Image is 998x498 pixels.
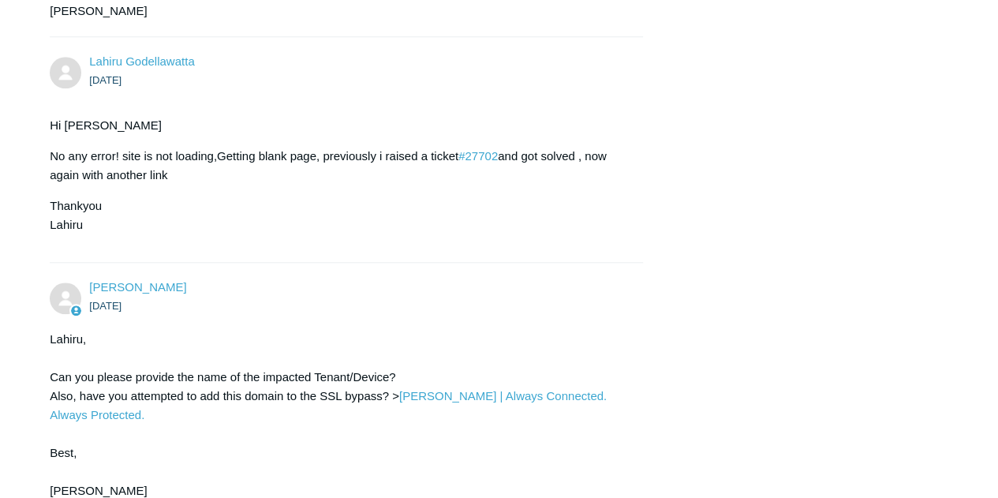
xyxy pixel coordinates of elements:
[89,280,186,294] a: [PERSON_NAME]
[89,300,121,312] time: 08/27/2025, 12:30
[50,116,626,135] p: Hi [PERSON_NAME]
[50,197,626,234] p: Thankyou Lahiru
[458,149,498,163] a: #27702
[89,280,186,294] span: Kris Haire
[89,74,121,86] time: 08/27/2025, 12:24
[50,147,626,185] p: No any error! site is not loading,Getting blank page, previously i raised a ticket and got solved...
[89,54,194,68] a: Lahiru Godellawatta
